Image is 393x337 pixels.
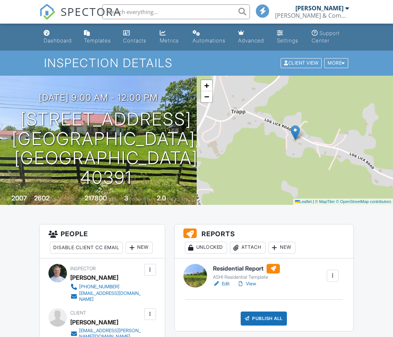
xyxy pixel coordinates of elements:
[81,27,114,48] a: Templates
[281,58,322,68] div: Client View
[41,27,75,48] a: Dashboard
[39,4,55,20] img: The Best Home Inspection Software - Spectora
[44,56,349,69] h1: Inspection Details
[295,4,343,12] div: [PERSON_NAME]
[324,58,348,68] div: More
[79,290,142,302] div: [EMAIL_ADDRESS][DOMAIN_NAME]
[204,81,209,90] span: +
[309,27,352,48] a: Support Center
[268,242,295,254] div: New
[70,310,86,316] span: Client
[124,194,128,202] div: 3
[230,242,265,254] div: Attach
[238,37,264,44] div: Advanced
[129,196,150,202] span: bedrooms
[213,264,280,280] a: Residential Report ASHI Residential Template
[157,194,166,202] div: 2.0
[275,12,349,19] div: Watts & Company Home Inspections
[204,92,209,101] span: −
[39,10,121,25] a: SPECTORA
[70,266,96,271] span: Inspector
[70,272,118,283] div: [PERSON_NAME]
[274,27,303,48] a: Settings
[295,199,312,204] a: Leaflet
[44,37,72,44] div: Dashboard
[11,194,27,202] div: 2007
[102,4,250,19] input: Search everything...
[277,37,298,44] div: Settings
[108,196,117,202] span: sq.ft.
[79,284,119,290] div: [PHONE_NUMBER]
[213,280,230,288] a: Edit
[175,224,353,258] h3: Reports
[126,242,153,254] div: New
[241,312,287,326] div: Publish All
[120,27,151,48] a: Contacts
[68,196,84,202] span: Lot Size
[40,224,165,258] h3: People
[313,199,314,204] span: |
[160,37,179,44] div: Metrics
[61,4,121,19] span: SPECTORA
[157,27,184,48] a: Metrics
[193,37,226,44] div: Automations
[70,317,118,328] div: [PERSON_NAME]
[51,196,61,202] span: sq. ft.
[167,196,188,202] span: bathrooms
[291,125,300,140] img: Marker
[213,264,280,274] h6: Residential Report
[50,242,123,254] div: Disable Client CC Email
[85,194,107,202] div: 217800
[213,274,280,280] div: ASHI Residential Template
[201,80,212,91] a: Zoom in
[2,196,10,202] span: Built
[201,91,212,102] a: Zoom out
[190,27,229,48] a: Automations (Basic)
[34,194,50,202] div: 2602
[280,60,323,65] a: Client View
[84,37,111,44] div: Templates
[315,199,335,204] a: © MapTiler
[237,280,256,288] a: View
[123,37,146,44] div: Contacts
[39,93,158,103] h3: [DATE] 9:00 am - 12:00 pm
[235,27,268,48] a: Advanced
[12,110,200,188] h1: [STREET_ADDRESS] [GEOGRAPHIC_DATA], [GEOGRAPHIC_DATA] 40391
[312,30,340,44] div: Support Center
[70,283,142,290] a: [PHONE_NUMBER]
[70,290,142,302] a: [EMAIL_ADDRESS][DOMAIN_NAME]
[185,242,227,254] div: Unlocked
[336,199,391,204] a: © OpenStreetMap contributors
